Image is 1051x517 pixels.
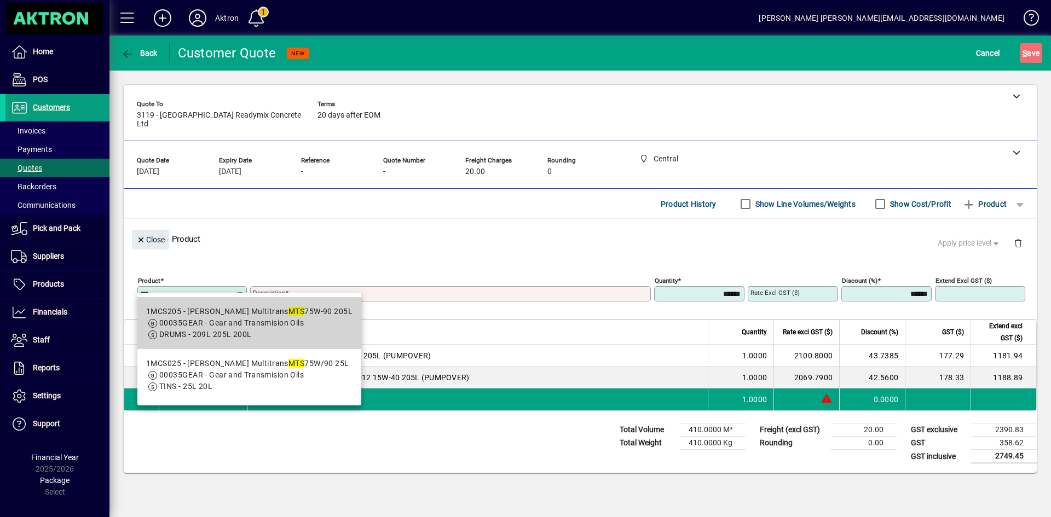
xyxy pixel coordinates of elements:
[905,345,971,367] td: 177.29
[661,195,717,213] span: Product History
[905,423,971,437] td: GST exclusive
[933,234,1006,253] button: Apply price level
[905,450,971,463] td: GST inclusive
[5,66,109,94] a: POS
[976,44,1000,62] span: Cancel
[1005,238,1031,248] app-page-header-button: Delete
[383,167,385,176] span: -
[973,43,1003,63] button: Cancel
[5,159,109,177] a: Quotes
[656,194,721,214] button: Product History
[180,8,215,28] button: Profile
[137,297,361,349] mat-option: 1MCS205 - Morris Multitrans MTS 75W-90 205L
[5,38,109,66] a: Home
[288,359,304,368] em: MTS
[159,330,252,339] span: DRUMS - 209L 205L 200L
[137,111,301,129] span: 3119 - [GEOGRAPHIC_DATA] Readymix Concrete Ltd
[831,437,897,450] td: 0.00
[839,345,905,367] td: 43.7385
[935,277,992,284] mat-label: Extend excl GST ($)
[33,391,61,400] span: Settings
[33,103,70,112] span: Customers
[288,307,304,316] em: MTS
[33,280,64,288] span: Products
[178,44,276,62] div: Customer Quote
[783,326,833,338] span: Rate excl GST ($)
[159,318,304,327] span: 00035GEAR - Gear and Transmision Oils
[33,252,64,260] span: Suppliers
[1020,43,1042,63] button: Save
[219,167,241,176] span: [DATE]
[5,215,109,242] a: Pick and Pack
[33,335,50,344] span: Staff
[159,370,304,379] span: 00035GEAR - Gear and Transmision Oils
[5,121,109,140] a: Invoices
[40,476,70,485] span: Package
[301,167,303,176] span: -
[971,345,1036,367] td: 1181.94
[905,367,971,388] td: 178.33
[781,350,833,361] div: 2100.8000
[742,372,767,383] span: 1.0000
[742,350,767,361] span: 1.0000
[971,450,1037,463] td: 2749.45
[215,9,239,27] div: Aktron
[253,301,642,313] mat-error: Required
[137,167,159,176] span: [DATE]
[831,423,897,437] td: 20.00
[33,307,67,316] span: Financials
[971,437,1037,450] td: 358.62
[754,437,831,450] td: Rounding
[33,47,53,56] span: Home
[1023,44,1040,62] span: ave
[1023,49,1027,57] span: S
[33,75,48,84] span: POS
[861,326,898,338] span: Discount (%)
[905,437,971,450] td: GST
[5,299,109,326] a: Financials
[1015,2,1037,38] a: Knowledge Base
[31,453,79,462] span: Financial Year
[11,145,52,154] span: Payments
[5,243,109,270] a: Suppliers
[33,363,60,372] span: Reports
[253,289,285,297] mat-label: Description
[146,306,353,317] div: 1MCS205 - [PERSON_NAME] Multitrans 75W-90 205L
[121,49,158,57] span: Back
[129,234,172,244] app-page-header-button: Close
[132,230,169,249] button: Close
[11,201,76,210] span: Communications
[888,199,951,210] label: Show Cost/Profit
[938,237,1001,249] span: Apply price level
[839,367,905,388] td: 42.5600
[5,327,109,354] a: Staff
[118,43,160,63] button: Back
[1005,230,1031,256] button: Delete
[137,349,361,401] mat-option: 1MCS025 - Morris Multitrans MTS 75W/90 25L
[11,182,56,191] span: Backorders
[33,419,60,428] span: Support
[109,43,170,63] app-page-header-button: Back
[11,164,42,172] span: Quotes
[159,382,212,391] span: TINS - 25L 20L
[255,372,470,383] span: [PERSON_NAME] Versimax HD12 15W-40 205L (PUMPOVER)
[138,277,160,284] mat-label: Product
[5,410,109,438] a: Support
[742,394,767,405] span: 1.0000
[655,277,678,284] mat-label: Quantity
[742,326,767,338] span: Quantity
[547,167,552,176] span: 0
[136,231,165,249] span: Close
[317,111,380,120] span: 20 days after EOM
[465,167,485,176] span: 20.00
[5,382,109,410] a: Settings
[124,219,1037,259] div: Product
[971,423,1037,437] td: 2390.83
[680,437,746,450] td: 410.0000 Kg
[759,9,1004,27] div: [PERSON_NAME] [PERSON_NAME][EMAIL_ADDRESS][DOMAIN_NAME]
[33,224,80,233] span: Pick and Pack
[978,320,1023,344] span: Extend excl GST ($)
[5,355,109,382] a: Reports
[750,289,800,297] mat-label: Rate excl GST ($)
[11,126,45,135] span: Invoices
